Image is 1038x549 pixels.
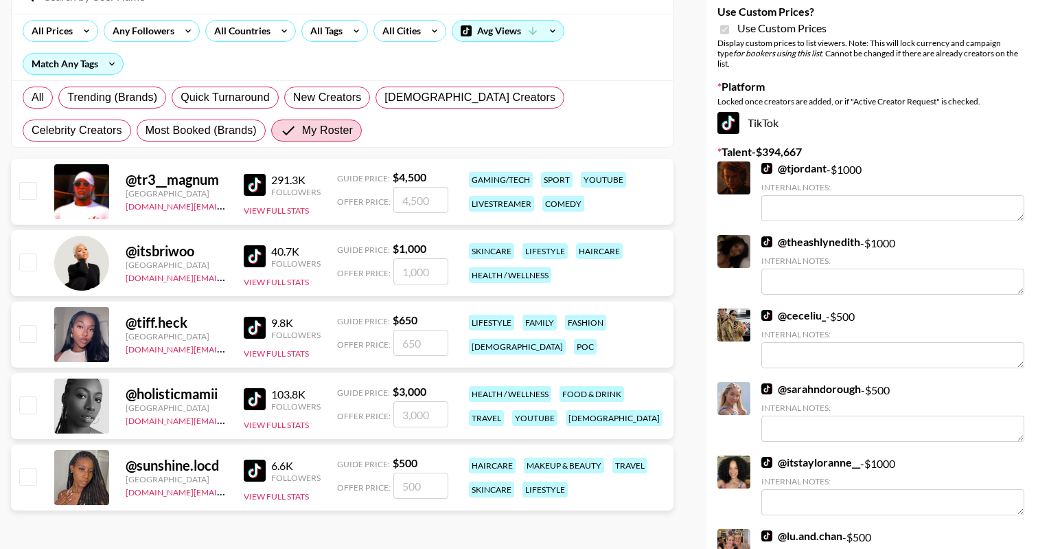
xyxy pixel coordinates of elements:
[566,410,662,426] div: [DEMOGRAPHIC_DATA]
[337,411,391,421] span: Offer Price:
[126,243,227,260] div: @ itsbriwoo
[761,530,772,541] img: TikTok
[717,5,1027,19] label: Use Custom Prices?
[469,410,504,426] div: travel
[384,89,555,106] span: [DEMOGRAPHIC_DATA] Creators
[761,383,772,394] img: TikTok
[126,385,227,403] div: @ holisticmamii
[761,310,772,321] img: TikTok
[244,388,266,410] img: TikTok
[761,309,1024,368] div: - $ 500
[337,482,391,493] span: Offer Price:
[522,482,568,497] div: lifestyle
[761,456,1024,515] div: - $ 1000
[761,236,772,247] img: TikTok
[126,260,227,270] div: [GEOGRAPHIC_DATA]
[337,388,390,398] span: Guide Price:
[469,196,534,212] div: livestreamer
[737,21,827,35] span: Use Custom Prices
[522,315,557,330] div: family
[541,172,573,188] div: sport
[469,243,514,259] div: skincare
[717,80,1027,93] label: Platform
[23,21,76,41] div: All Prices
[244,317,266,339] img: TikTok
[717,96,1027,107] div: Locked once creators are added, or if "Active Creator Request" is checked.
[393,401,448,427] input: 3,000
[244,491,309,502] button: View Full Stats
[761,403,1024,413] div: Internal Notes:
[337,316,390,326] span: Guide Price:
[733,48,822,58] em: for bookers using this list
[126,270,332,283] a: [DOMAIN_NAME][EMAIL_ADDRESS][DOMAIN_NAME]
[271,245,321,258] div: 40.7K
[244,460,266,482] img: TikTok
[574,339,597,355] div: poc
[244,277,309,287] button: View Full Stats
[206,21,273,41] div: All Countries
[761,329,1024,339] div: Internal Notes:
[337,459,390,469] span: Guide Price:
[761,382,861,396] a: @sarahndorough
[512,410,557,426] div: youtube
[126,314,227,331] div: @ tiff.heck
[581,172,626,188] div: youtube
[565,315,606,330] div: fashion
[337,197,391,207] span: Offer Price:
[522,243,568,259] div: lifestyle
[761,256,1024,266] div: Internal Notes:
[302,21,345,41] div: All Tags
[271,401,321,412] div: Followers
[302,122,353,139] span: My Roster
[181,89,270,106] span: Quick Turnaround
[717,38,1027,69] div: Display custom prices to list viewers. Note: This will lock currency and campaign type . Cannot b...
[393,313,417,326] strong: $ 650
[761,382,1024,442] div: - $ 500
[469,339,566,355] div: [DEMOGRAPHIC_DATA]
[393,456,417,469] strong: $ 500
[271,187,321,197] div: Followers
[126,484,332,497] a: [DOMAIN_NAME][EMAIL_ADDRESS][DOMAIN_NAME]
[32,89,44,106] span: All
[271,173,321,187] div: 291.3K
[293,89,362,106] span: New Creators
[271,459,321,473] div: 6.6K
[761,182,1024,192] div: Internal Notes:
[576,243,623,259] div: haircare
[126,403,227,413] div: [GEOGRAPHIC_DATA]
[244,348,309,359] button: View Full Stats
[337,268,391,278] span: Offer Price:
[126,341,332,355] a: [DOMAIN_NAME][EMAIL_ADDRESS][DOMAIN_NAME]
[469,172,533,188] div: gaming/tech
[126,331,227,341] div: [GEOGRAPHIC_DATA]
[104,21,177,41] div: Any Followers
[271,330,321,340] div: Followers
[761,529,842,543] a: @lu.and.chan
[393,473,448,499] input: 500
[393,385,426,398] strong: $ 3,000
[469,315,514,330] div: lifestyle
[524,458,604,473] div: makeup & beauty
[393,170,426,183] strong: $ 4,500
[337,245,390,255] span: Guide Price:
[761,235,1024,295] div: - $ 1000
[560,386,624,402] div: food & drink
[469,482,514,497] div: skincare
[717,112,1027,134] div: TikTok
[337,173,390,183] span: Guide Price:
[23,54,123,74] div: Match Any Tags
[337,339,391,350] span: Offer Price:
[393,258,448,284] input: 1,000
[469,458,516,473] div: haircare
[67,89,157,106] span: Trending (Brands)
[244,420,309,430] button: View Full Stats
[452,21,564,41] div: Avg Views
[244,205,309,216] button: View Full Stats
[146,122,257,139] span: Most Booked (Brands)
[244,174,266,196] img: TikTok
[126,199,332,212] a: [DOMAIN_NAME][EMAIL_ADDRESS][DOMAIN_NAME]
[761,457,772,468] img: TikTok
[469,386,551,402] div: health / wellness
[469,267,551,283] div: health / wellness
[393,187,448,213] input: 4,500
